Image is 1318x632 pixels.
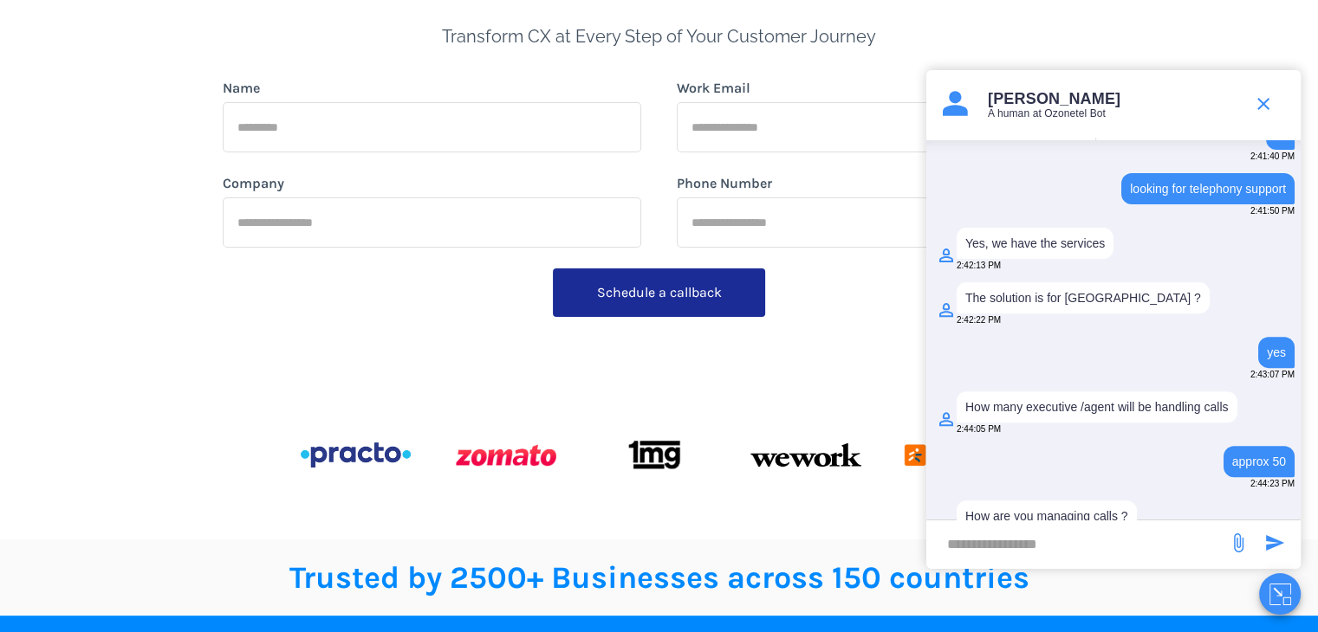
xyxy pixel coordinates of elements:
button: Close chat [1259,573,1301,615]
label: Name [223,78,260,99]
div: How many executive /agent will be handling calls [965,400,1229,414]
span: 2:42:13 PM [957,261,1001,270]
div: How are you managing calls ? [965,509,1128,523]
div: The solution is for [GEOGRAPHIC_DATA] ? [965,291,1201,305]
div: approx 50 [1232,455,1286,468]
span: Trusted by 2500+ Businesses across 150 countries [289,559,1029,596]
span: 2:41:50 PM [1250,206,1295,216]
p: [PERSON_NAME] [988,89,1237,109]
label: Work Email [677,78,750,99]
span: send message [1221,526,1256,560]
div: new-msg-input [935,529,1219,560]
div: looking for telephony support [1130,182,1286,196]
span: send message [1257,526,1292,560]
span: 2:44:23 PM [1250,479,1295,488]
span: 2:41:40 PM [1250,152,1295,161]
span: Transform CX at Every Step of Your Customer Journey [442,26,876,47]
form: form [223,78,1096,324]
p: A human at Ozonetel Bot [988,108,1237,119]
span: end chat or minimize [1246,87,1281,121]
div: Yes, we have the services [965,236,1105,250]
span: 2:44:05 PM [957,424,1001,434]
button: Schedule a callback [553,268,765,317]
span: 2:42:22 PM [957,315,1001,325]
label: Company [223,173,284,194]
span: 2:43:07 PM [1250,370,1295,379]
div: yes [1267,345,1286,359]
label: Phone Number [677,173,772,194]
